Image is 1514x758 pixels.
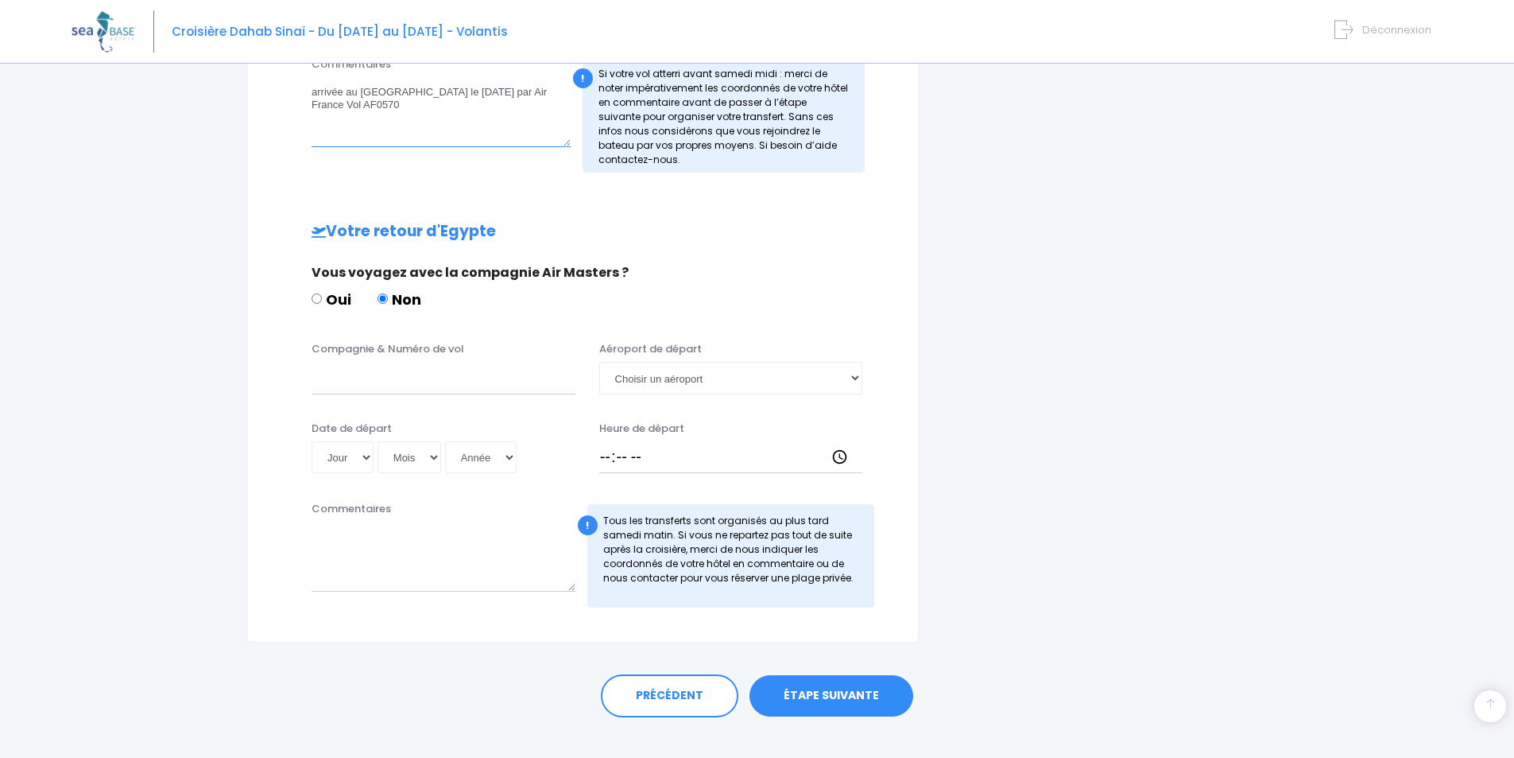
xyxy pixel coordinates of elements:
div: Tous les transferts sont organisés au plus tard samedi matin. Si vous ne repartez pas tout de sui... [587,504,875,608]
label: Commentaires [312,56,391,72]
span: Croisière Dahab Sinaï - Du [DATE] au [DATE] - Volantis [172,23,508,40]
label: Commentaires [312,501,391,517]
label: Date de départ [312,421,392,437]
h2: Votre retour d'Egypte [280,223,886,241]
label: Oui [312,289,351,310]
div: ! [573,68,593,88]
label: Heure de départ [599,421,684,437]
input: Non [378,293,388,304]
span: Vous voyagez avec la compagnie Air Masters ? [312,263,629,282]
label: Non [378,289,421,310]
div: ! [578,515,598,535]
span: Déconnexion [1362,22,1431,37]
label: Aéroport de départ [599,341,702,357]
a: PRÉCÉDENT [601,674,738,717]
a: ÉTAPE SUIVANTE [749,675,913,717]
input: Oui [312,293,322,304]
div: Si votre vol atterri avant samedi midi : merci de noter impérativement les coordonnés de votre hô... [583,57,865,173]
label: Compagnie & Numéro de vol [312,341,464,357]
